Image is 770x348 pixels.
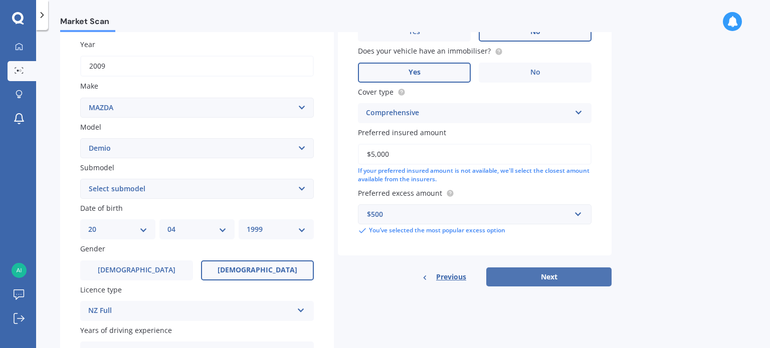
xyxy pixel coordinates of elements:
[358,226,592,235] div: You’ve selected the most popular excess option
[12,263,27,278] img: b301ddc6df469e0916cc407da3216bc5
[367,209,570,220] div: $500
[366,107,570,119] div: Comprehensive
[80,40,95,49] span: Year
[409,68,421,77] span: Yes
[80,325,172,335] span: Years of driving experience
[530,28,540,36] span: No
[358,128,446,137] span: Preferred insured amount
[80,285,122,294] span: Licence type
[409,28,420,36] span: Yes
[530,68,540,77] span: No
[88,305,293,317] div: NZ Full
[358,47,491,56] span: Does your vehicle have an immobiliser?
[80,203,123,213] span: Date of birth
[80,122,101,132] span: Model
[358,87,394,97] span: Cover type
[80,163,114,172] span: Submodel
[98,266,175,274] span: [DEMOGRAPHIC_DATA]
[218,266,297,274] span: [DEMOGRAPHIC_DATA]
[60,17,115,30] span: Market Scan
[358,188,442,198] span: Preferred excess amount
[358,144,592,165] input: Enter amount
[486,267,612,286] button: Next
[80,82,98,91] span: Make
[436,269,466,284] span: Previous
[80,244,105,254] span: Gender
[80,56,314,77] input: YYYY
[358,167,592,184] div: If your preferred insured amount is not available, we'll select the closest amount available from...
